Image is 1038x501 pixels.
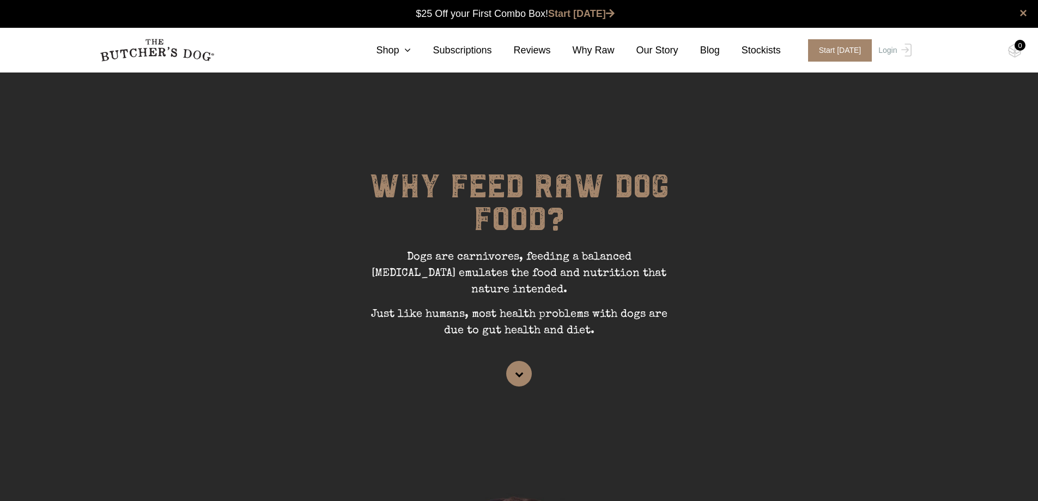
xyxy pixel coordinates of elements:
a: Start [DATE] [797,39,876,62]
p: Just like humans, most health problems with dogs are due to gut health and diet. [356,306,683,347]
h1: WHY FEED RAW DOG FOOD? [356,170,683,249]
a: Why Raw [551,43,615,58]
img: TBD_Cart-Empty.png [1008,44,1022,58]
a: Subscriptions [411,43,491,58]
a: Stockists [720,43,781,58]
a: Login [876,39,911,62]
span: Start [DATE] [808,39,872,62]
p: Dogs are carnivores, feeding a balanced [MEDICAL_DATA] emulates the food and nutrition that natur... [356,249,683,306]
a: Blog [678,43,720,58]
a: close [1019,7,1027,20]
a: Our Story [615,43,678,58]
a: Shop [354,43,411,58]
div: 0 [1015,40,1025,51]
a: Reviews [492,43,551,58]
a: Start [DATE] [548,8,615,19]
